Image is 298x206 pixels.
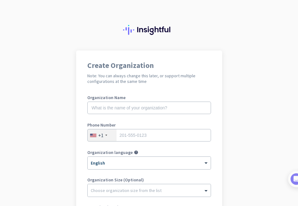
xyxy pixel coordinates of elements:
[87,123,211,127] label: Phone Number
[87,178,211,182] label: Organization Size (Optional)
[87,62,211,69] h1: Create Organization
[123,25,175,35] img: Insightful
[134,150,138,155] i: help
[87,102,211,114] input: What is the name of your organization?
[87,95,211,100] label: Organization Name
[87,73,211,84] h2: Note: You can always change this later, or support multiple configurations at the same time
[87,129,211,141] input: 201-555-0123
[87,150,133,155] label: Organization language
[98,132,103,138] div: +1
